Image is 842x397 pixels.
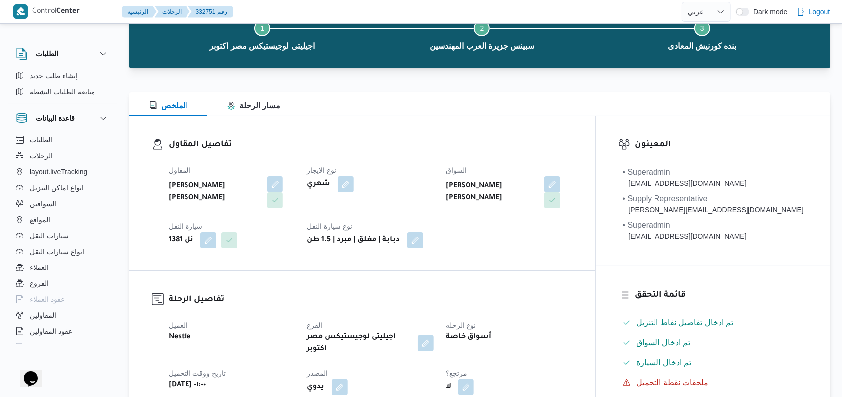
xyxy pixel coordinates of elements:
button: الطلبات [12,132,113,148]
button: انواع سيارات النقل [12,244,113,260]
button: تم ادخال السواق [619,335,808,351]
span: الرحلات [30,150,53,162]
div: [EMAIL_ADDRESS][DOMAIN_NAME] [623,178,747,189]
span: مسار الرحلة [227,101,280,110]
span: إنشاء طلب جديد [30,70,78,82]
span: تم ادخال السيارة [637,358,692,367]
span: • Supply Representative mohamed.sabry@illa.com.eg [623,193,804,215]
b: اجيليتى لوجيستيكس مصر اكتوبر [307,331,411,355]
span: العملاء [30,262,49,273]
h3: قاعدة البيانات [36,112,75,124]
span: ملحقات نقطة التحميل [637,377,709,389]
b: Center [57,8,80,16]
span: تم ادخال السيارة [637,357,692,369]
button: الرحلات [155,6,190,18]
button: اجيليتى لوجيستيكس مصر اكتوبر [152,8,372,60]
div: [PERSON_NAME][EMAIL_ADDRESS][DOMAIN_NAME] [623,205,804,215]
h3: الطلبات [36,48,58,60]
div: • Superadmin [623,219,747,231]
button: العملاء [12,260,113,275]
button: الرحلات [12,148,113,164]
button: المقاولين [12,307,113,323]
span: 3 [700,24,704,32]
button: بنده كورنيش المعادى [592,8,812,60]
span: 2 [480,24,484,32]
h3: تفاصيل المقاول [169,138,573,152]
button: انواع اماكن التنزيل [12,180,113,196]
div: الطلبات [8,68,117,104]
span: الفروع [30,277,49,289]
span: المقاول [169,166,190,174]
span: عقود المقاولين [30,325,72,337]
span: تم ادخال تفاصيل نفاط التنزيل [637,317,734,329]
button: المواقع [12,212,113,228]
h3: قائمة التحقق [635,289,808,302]
div: قاعدة البيانات [8,132,117,348]
span: تم ادخال السواق [637,338,691,347]
button: الرئيسيه [122,6,157,18]
span: Logout [809,6,830,18]
span: الملخص [149,101,187,110]
span: • Superadmin mostafa.elrouby@illa.com.eg [623,219,747,242]
span: متابعة الطلبات النشطة [30,86,95,98]
b: يدوي [307,381,325,393]
span: السواقين [30,198,56,210]
span: مرتجع؟ [446,369,467,377]
button: layout.liveTracking [12,164,113,180]
div: • Supply Representative [623,193,804,205]
span: اجيليتى لوجيستيكس مصر اكتوبر [209,40,314,52]
b: Nestle [169,331,190,343]
div: [EMAIL_ADDRESS][DOMAIN_NAME] [623,231,747,242]
button: سيارات النقل [12,228,113,244]
button: الفروع [12,275,113,291]
span: نوع الرحله [446,321,476,329]
span: layout.liveTracking [30,166,87,178]
span: تاريخ ووقت التحميل [169,369,226,377]
span: السواق [446,166,467,174]
button: تم ادخال تفاصيل نفاط التنزيل [619,315,808,331]
button: إنشاء طلب جديد [12,68,113,84]
button: متابعة الطلبات النشطة [12,84,113,100]
span: الفرع [307,321,323,329]
span: 1 [260,24,264,32]
iframe: chat widget [10,357,42,387]
span: المقاولين [30,309,56,321]
span: انواع سيارات النقل [30,246,84,258]
span: انواع اماكن التنزيل [30,182,84,194]
button: تم ادخال السيارة [619,355,808,371]
div: • Superadmin [623,166,747,178]
span: عقود العملاء [30,293,65,305]
span: سبينس جزيرة العرب المهندسين [430,40,534,52]
span: الطلبات [30,134,52,146]
button: عقود العملاء [12,291,113,307]
b: أسواق خاصة [446,331,491,343]
button: السواقين [12,196,113,212]
span: المصدر [307,369,328,377]
span: المواقع [30,214,50,226]
button: سبينس جزيرة العرب المهندسين [372,8,592,60]
span: Dark mode [749,8,787,16]
b: دبابة | مغلق | مبرد | 1.5 طن [307,234,400,246]
button: Logout [793,2,834,22]
span: العميل [169,321,187,329]
b: نل 1381 [169,234,193,246]
button: اجهزة التليفون [12,339,113,355]
span: نوع سيارة النقل [307,222,353,230]
button: الطلبات [16,48,109,60]
b: [PERSON_NAME] [PERSON_NAME] [446,180,537,204]
span: نوع الايجار [307,166,337,174]
span: سيارات النقل [30,230,69,242]
b: لا [446,381,451,393]
span: تم ادخال السواق [637,337,691,349]
span: اجهزة التليفون [30,341,71,353]
button: قاعدة البيانات [16,112,109,124]
b: شهري [307,178,331,190]
span: ملحقات نقطة التحميل [637,378,709,387]
b: [DATE] ٠١:٠٠ [169,379,206,391]
span: • Superadmin karim.ragab@illa.com.eg [623,166,747,189]
h3: تفاصيل الرحلة [169,293,573,307]
h3: المعينون [635,138,808,152]
button: 332751 رقم [188,6,233,18]
img: X8yXhbKr1z7QwAAAABJRU5ErkJggg== [13,4,28,19]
